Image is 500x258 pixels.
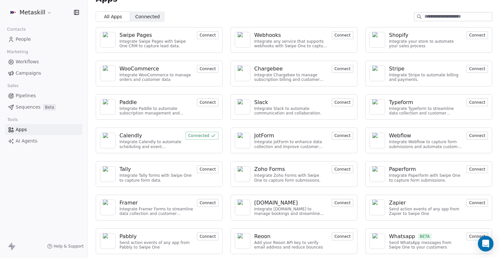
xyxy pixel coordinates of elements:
a: Webflow [389,132,463,140]
span: Apps [16,126,27,133]
img: NA [372,99,382,115]
a: Connect [332,66,353,72]
img: NA [372,66,382,81]
img: NA [372,133,382,148]
div: Integrate Framer Forms to streamline data collection and customer engagement. [119,207,193,216]
a: Connect [466,200,488,206]
a: Campaigns [5,68,82,79]
a: NA [369,32,385,48]
a: Pipelines [5,90,82,101]
a: Connect [197,166,218,172]
a: Connect [466,132,488,139]
div: WooCommerce [119,65,159,73]
a: Connect [466,99,488,105]
div: Integrate Slack to automate communication and collaboration. [254,106,328,116]
a: NA [369,66,385,81]
button: Connected [186,132,218,140]
div: Calendly [119,132,142,140]
a: Connect [466,166,488,172]
a: Connect [466,66,488,72]
button: Connect [197,65,218,73]
button: Connect [332,31,353,39]
a: Workflows [5,56,82,67]
a: Chargebee [254,65,328,73]
a: Apps [5,124,82,135]
a: Paperform [389,165,463,173]
a: Connect [332,200,353,206]
div: Integrate your store to automate your sales process [389,39,463,49]
button: Connect [466,233,488,240]
div: Slack [254,99,268,106]
div: Integrate Chargebee to manage subscription billing and customer data. [254,73,328,82]
button: Connect [332,65,353,73]
div: Send action events of any app from Zapier to Swipe One [389,207,463,216]
a: Connect [197,233,218,239]
button: Connect [466,99,488,106]
a: NA [235,200,250,215]
a: Reoon [254,233,328,240]
button: Connect [197,199,218,207]
button: Connect [197,31,218,39]
button: Connect [466,165,488,173]
div: Stripe [389,65,404,73]
a: Tally [119,165,193,173]
span: AI Agents [16,138,37,144]
span: Beta [43,104,56,111]
img: NA [238,66,247,81]
a: NA [100,166,116,182]
div: Swipe Pages [119,31,152,39]
div: Webflow [389,132,411,140]
button: Connect [466,132,488,140]
div: Zoho Forms [254,165,285,173]
a: NA [369,133,385,148]
div: Pabbly [119,233,137,240]
a: NA [235,99,250,115]
div: Integrate Paperform with Swipe One to capture form submissions. [389,173,463,183]
div: Framer [119,199,138,207]
span: Pipelines [16,92,36,99]
a: Calendly [119,132,182,140]
span: People [16,36,31,43]
a: Connect [332,32,353,38]
a: Connected [186,132,218,139]
span: Sequences [16,104,40,111]
div: Integrate Typeform to streamline data collection and customer engagement. [389,106,463,116]
a: NA [369,200,385,215]
a: NA [235,133,250,148]
span: Sales [5,81,21,91]
a: AI Agents [5,136,82,146]
a: Paddle [119,99,193,106]
div: Integrate WooCommerce to manage orders and customer data [119,73,193,82]
img: NA [238,233,247,249]
img: NA [238,133,247,148]
div: Integrate Webflow to capture form submissions and automate customer engagement. [389,140,463,149]
div: Webhooks [254,31,281,39]
a: Connect [466,233,488,239]
a: NA [235,32,250,48]
a: Webhooks [254,31,328,39]
button: Connect [332,165,353,173]
a: Slack [254,99,328,106]
a: Stripe [389,65,463,73]
img: NA [103,66,113,81]
a: Connect [332,99,353,105]
span: Workflows [16,58,39,65]
a: Shopify [389,31,463,39]
a: People [5,34,82,45]
a: WooCommerce [119,65,193,73]
div: Typeform [389,99,413,106]
div: Send WhatsApp messages from Swipe One to your customers [389,240,463,250]
a: Help & Support [47,244,84,249]
img: NA [103,32,113,48]
a: NA [369,99,385,115]
span: Marketing [4,47,31,57]
a: Connect [197,99,218,105]
img: NA [103,99,113,115]
span: Tools [5,115,21,125]
span: Metaskill [20,8,45,17]
div: Integrate Calendly to automate scheduling and event management. [119,140,182,149]
a: Framer [119,199,193,207]
a: Zoho Forms [254,165,328,173]
a: NA [100,200,116,215]
button: Connect [332,132,353,140]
